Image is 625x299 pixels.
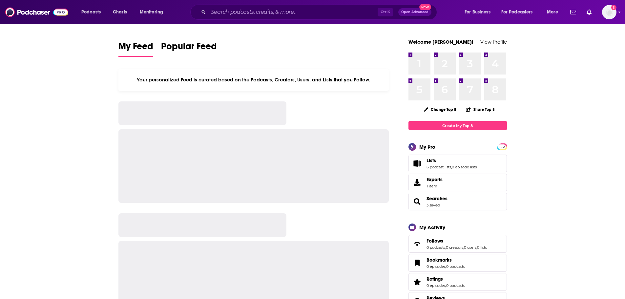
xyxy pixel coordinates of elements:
[5,6,68,18] img: Podchaser - Follow, Share and Rate Podcasts
[419,4,431,10] span: New
[427,238,487,244] a: Follows
[427,165,451,169] a: 6 podcast lists
[446,264,465,269] a: 0 podcasts
[419,224,445,230] div: My Activity
[451,165,452,169] span: ,
[427,196,448,202] a: Searches
[602,5,616,19] button: Show profile menu
[427,264,446,269] a: 0 episodes
[109,7,131,17] a: Charts
[401,11,428,14] span: Open Advanced
[466,103,495,116] button: Share Top 8
[427,257,465,263] a: Bookmarks
[446,245,463,250] a: 0 creators
[408,235,507,253] span: Follows
[408,174,507,191] a: Exports
[140,8,163,17] span: Monitoring
[446,283,465,288] a: 0 podcasts
[161,41,217,56] span: Popular Feed
[446,264,446,269] span: ,
[411,197,424,206] a: Searches
[497,7,542,17] button: open menu
[498,144,506,149] a: PRO
[118,41,153,56] span: My Feed
[81,8,101,17] span: Podcasts
[118,41,153,57] a: My Feed
[411,159,424,168] a: Lists
[501,8,533,17] span: For Podcasters
[408,121,507,130] a: Create My Top 8
[427,257,452,263] span: Bookmarks
[460,7,499,17] button: open menu
[118,69,389,91] div: Your personalized Feed is curated based on the Podcasts, Creators, Users, and Lists that you Follow.
[411,258,424,267] a: Bookmarks
[113,8,127,17] span: Charts
[427,238,443,244] span: Follows
[411,239,424,248] a: Follows
[408,273,507,291] span: Ratings
[427,158,436,163] span: Lists
[77,7,109,17] button: open menu
[398,8,431,16] button: Open AdvancedNew
[411,277,424,287] a: Ratings
[477,245,487,250] a: 0 lists
[197,5,443,20] div: Search podcasts, credits, & more...
[464,245,476,250] a: 0 users
[611,5,616,10] svg: Add a profile image
[427,177,443,182] span: Exports
[408,155,507,172] span: Lists
[411,178,424,187] span: Exports
[427,276,465,282] a: Ratings
[542,7,566,17] button: open menu
[427,283,446,288] a: 0 episodes
[602,5,616,19] span: Logged in as ILATeam
[420,105,461,114] button: Change Top 8
[208,7,378,17] input: Search podcasts, credits, & more...
[408,254,507,272] span: Bookmarks
[419,144,435,150] div: My Pro
[427,158,477,163] a: Lists
[465,8,490,17] span: For Business
[452,165,477,169] a: 0 episode lists
[408,193,507,210] span: Searches
[584,7,594,18] a: Show notifications dropdown
[408,39,473,45] a: Welcome [PERSON_NAME]!
[427,184,443,188] span: 1 item
[427,245,445,250] a: 0 podcasts
[480,39,507,45] a: View Profile
[427,276,443,282] span: Ratings
[547,8,558,17] span: More
[602,5,616,19] img: User Profile
[378,8,393,16] span: Ctrl K
[446,283,446,288] span: ,
[135,7,172,17] button: open menu
[161,41,217,57] a: Popular Feed
[427,203,440,207] a: 3 saved
[568,7,579,18] a: Show notifications dropdown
